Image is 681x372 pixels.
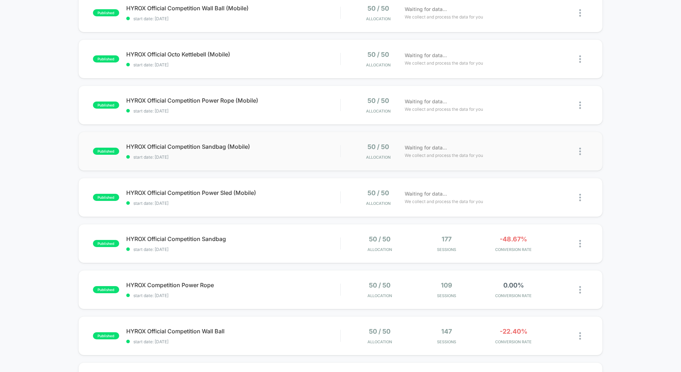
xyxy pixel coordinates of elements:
[126,339,340,344] span: start date: [DATE]
[93,55,119,62] span: published
[415,247,478,252] span: Sessions
[405,152,483,159] span: We collect and process the data for you
[442,235,452,243] span: 177
[579,148,581,155] img: close
[366,109,391,114] span: Allocation
[93,148,119,155] span: published
[367,293,392,298] span: Allocation
[579,332,581,340] img: close
[93,194,119,201] span: published
[579,55,581,63] img: close
[367,247,392,252] span: Allocation
[579,102,581,109] img: close
[126,281,340,289] span: HYROX Competition Power Rope
[367,51,389,58] span: 50 / 50
[367,189,389,197] span: 50 / 50
[93,9,119,16] span: published
[405,13,483,20] span: We collect and process the data for you
[367,5,389,12] span: 50 / 50
[369,235,391,243] span: 50 / 50
[93,332,119,339] span: published
[126,5,340,12] span: HYROX Official Competition Wall Ball (Mobile)
[93,240,119,247] span: published
[415,293,478,298] span: Sessions
[405,60,483,66] span: We collect and process the data for you
[126,201,340,206] span: start date: [DATE]
[366,62,391,67] span: Allocation
[126,328,340,335] span: HYROX Official Competition Wall Ball
[126,16,340,21] span: start date: [DATE]
[126,154,340,160] span: start date: [DATE]
[500,235,527,243] span: -48.67%
[126,62,340,67] span: start date: [DATE]
[126,108,340,114] span: start date: [DATE]
[579,240,581,247] img: close
[579,286,581,294] img: close
[367,339,392,344] span: Allocation
[126,189,340,196] span: HYROX Official Competition Power Sled (Mobile)
[441,281,452,289] span: 109
[405,144,447,152] span: Waiting for data...
[126,235,340,242] span: HYROX Official Competition Sandbag
[405,190,447,198] span: Waiting for data...
[482,293,545,298] span: CONVERSION RATE
[367,143,389,151] span: 50 / 50
[405,98,447,105] span: Waiting for data...
[369,328,391,335] span: 50 / 50
[126,51,340,58] span: HYROX Official Octo Kettlebell (Mobile)
[369,281,391,289] span: 50 / 50
[126,247,340,252] span: start date: [DATE]
[405,106,483,113] span: We collect and process the data for you
[482,339,545,344] span: CONVERSION RATE
[126,293,340,298] span: start date: [DATE]
[126,143,340,150] span: HYROX Official Competition Sandbag (Mobile)
[367,97,389,104] span: 50 / 50
[93,102,119,109] span: published
[500,328,527,335] span: -22.40%
[503,281,524,289] span: 0.00%
[482,247,545,252] span: CONVERSION RATE
[441,328,452,335] span: 147
[405,5,447,13] span: Waiting for data...
[366,155,391,160] span: Allocation
[93,286,119,293] span: published
[579,194,581,201] img: close
[579,9,581,17] img: close
[126,97,340,104] span: HYROX Official Competition Power Rope (Mobile)
[366,201,391,206] span: Allocation
[405,198,483,205] span: We collect and process the data for you
[366,16,391,21] span: Allocation
[405,51,447,59] span: Waiting for data...
[415,339,478,344] span: Sessions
